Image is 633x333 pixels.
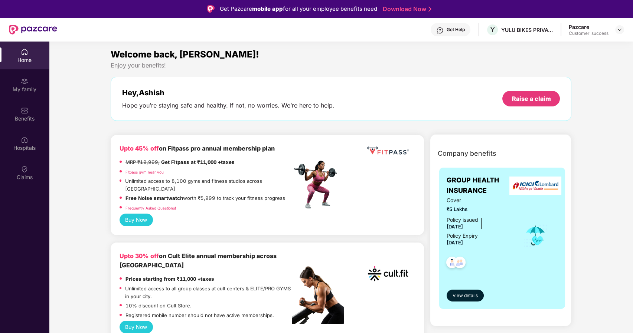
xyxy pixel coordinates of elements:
img: icon [523,223,548,248]
span: Cover [447,196,513,204]
img: svg+xml;base64,PHN2ZyB4bWxucz0iaHR0cDovL3d3dy53My5vcmcvMjAwMC9zdmciIHdpZHRoPSI0OC45NDMiIGhlaWdodD... [451,254,469,273]
div: Hey, Ashish [122,88,335,97]
img: svg+xml;base64,PHN2ZyB3aWR0aD0iMjAiIGhlaWdodD0iMjAiIHZpZXdCb3g9IjAgMCAyMCAyMCIgZmlsbD0ibm9uZSIgeG... [21,78,28,85]
span: Company benefits [438,148,496,159]
a: Frequently Asked Questions! [125,206,176,210]
div: Enjoy your benefits! [111,62,572,69]
div: Get Pazcare for all your employee benefits need [220,4,377,13]
b: Upto 45% off [120,145,159,152]
strong: mobile app [252,5,283,12]
b: Upto 30% off [120,252,159,260]
p: Registered mobile number should not have active memberships. [125,311,274,319]
div: Get Help [447,27,465,33]
div: Policy Expiry [447,232,478,240]
b: on Fitpass pro annual membership plan [120,145,275,152]
img: fpp.png [292,159,344,211]
button: Buy Now [120,214,153,226]
img: svg+xml;base64,PHN2ZyBpZD0iQ2xhaW0iIHhtbG5zPSJodHRwOi8vd3d3LnczLm9yZy8yMDAwL3N2ZyIgd2lkdGg9IjIwIi... [21,165,28,173]
p: 10% discount on Cult Store. [125,302,192,310]
span: View details [453,292,478,299]
p: Unlimited access to all group classes at cult centers & ELITE/PRO GYMS in your city. [125,285,292,300]
img: insurerLogo [509,177,561,195]
img: svg+xml;base64,PHN2ZyBpZD0iQmVuZWZpdHMiIHhtbG5zPSJodHRwOi8vd3d3LnczLm9yZy8yMDAwL3N2ZyIgd2lkdGg9Ij... [21,107,28,114]
strong: Free Noise smartwatch [125,195,183,201]
div: Policy issued [447,216,478,224]
div: YULU BIKES PRIVATE LIMITED [501,26,553,33]
img: fppp.png [366,144,410,158]
strong: Prices starting from ₹11,000 +taxes [125,276,214,282]
span: Welcome back, [PERSON_NAME]! [111,49,259,60]
p: worth ₹5,999 to track your fitness progress [125,194,285,202]
div: Hope you’re staying safe and healthy. If not, no worries. We’re here to help. [122,102,335,109]
div: Customer_success [569,30,608,36]
span: ₹5 Lakhs [447,205,513,213]
button: View details [447,290,484,301]
div: Raise a claim [512,95,551,103]
span: GROUP HEALTH INSURANCE [447,175,513,196]
a: Fitpass gym near you [125,170,164,174]
p: Unlimited access to 8,100 gyms and fitness studios across [GEOGRAPHIC_DATA] [125,177,292,192]
img: svg+xml;base64,PHN2ZyBpZD0iSGVscC0zMngzMiIgeG1sbnM9Imh0dHA6Ly93d3cudzMub3JnLzIwMDAvc3ZnIiB3aWR0aD... [436,27,444,34]
strong: Get Fitpass at ₹11,000 +taxes [161,159,235,165]
img: New Pazcare Logo [9,25,57,34]
img: svg+xml;base64,PHN2ZyBpZD0iRHJvcGRvd24tMzJ4MzIiIHhtbG5zPSJodHRwOi8vd3d3LnczLm9yZy8yMDAwL3N2ZyIgd2... [617,27,623,33]
b: on Cult Elite annual membership across [GEOGRAPHIC_DATA] [120,252,277,269]
img: Stroke [428,5,431,13]
del: MRP ₹19,999, [125,159,160,165]
img: cult.png [366,251,410,296]
img: Logo [207,5,215,13]
span: [DATE] [447,240,463,245]
span: Y [490,25,495,34]
span: [DATE] [447,224,463,230]
div: Pazcare [569,23,608,30]
img: svg+xml;base64,PHN2ZyBpZD0iSG9zcGl0YWxzIiB4bWxucz0iaHR0cDovL3d3dy53My5vcmcvMjAwMC9zdmciIHdpZHRoPS... [21,136,28,144]
img: svg+xml;base64,PHN2ZyB4bWxucz0iaHR0cDovL3d3dy53My5vcmcvMjAwMC9zdmciIHdpZHRoPSI0OC45NDMiIGhlaWdodD... [443,254,461,273]
img: svg+xml;base64,PHN2ZyBpZD0iSG9tZSIgeG1sbnM9Imh0dHA6Ly93d3cudzMub3JnLzIwMDAvc3ZnIiB3aWR0aD0iMjAiIG... [21,48,28,56]
a: Download Now [383,5,429,13]
img: pc2.png [292,266,344,324]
